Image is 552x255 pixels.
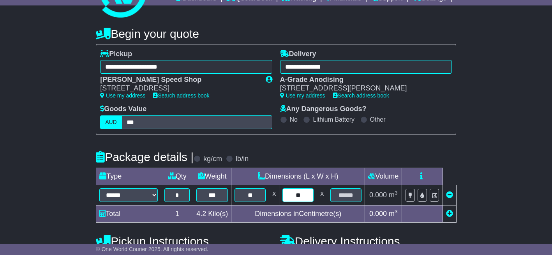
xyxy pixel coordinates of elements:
label: Pickup [100,50,132,58]
a: Add new item [446,210,453,218]
span: © One World Courier 2025. All rights reserved. [96,246,208,252]
div: A-Grade Anodising [280,76,444,84]
span: 4.2 [196,210,206,218]
td: Volume [365,168,402,185]
h4: Delivery Instructions [280,235,456,248]
label: lb/in [236,155,249,163]
label: Goods Value [100,105,146,113]
a: Remove this item [446,191,453,199]
a: Use my address [100,92,145,99]
td: Dimensions (L x W x H) [231,168,365,185]
td: x [317,185,327,205]
td: x [269,185,279,205]
label: AUD [100,115,122,129]
td: Qty [161,168,193,185]
span: 0.000 [369,210,387,218]
a: Use my address [280,92,325,99]
div: [STREET_ADDRESS][PERSON_NAME] [280,84,444,93]
div: [STREET_ADDRESS] [100,84,257,93]
td: Total [96,205,161,222]
td: Type [96,168,161,185]
h4: Pickup Instructions [96,235,272,248]
label: Delivery [280,50,316,58]
td: 1 [161,205,193,222]
span: 0.000 [369,191,387,199]
span: m [389,210,398,218]
label: Lithium Battery [313,116,354,123]
label: No [290,116,298,123]
td: Kilo(s) [193,205,231,222]
h4: Package details | [96,151,194,163]
td: Weight [193,168,231,185]
a: Search address book [333,92,389,99]
div: [PERSON_NAME] Speed Shop [100,76,257,84]
label: kg/cm [203,155,222,163]
sup: 3 [395,190,398,196]
td: Dimensions in Centimetre(s) [231,205,365,222]
sup: 3 [395,209,398,214]
span: m [389,191,398,199]
label: Any Dangerous Goods? [280,105,367,113]
a: Search address book [153,92,209,99]
h4: Begin your quote [96,27,456,40]
label: Other [370,116,386,123]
